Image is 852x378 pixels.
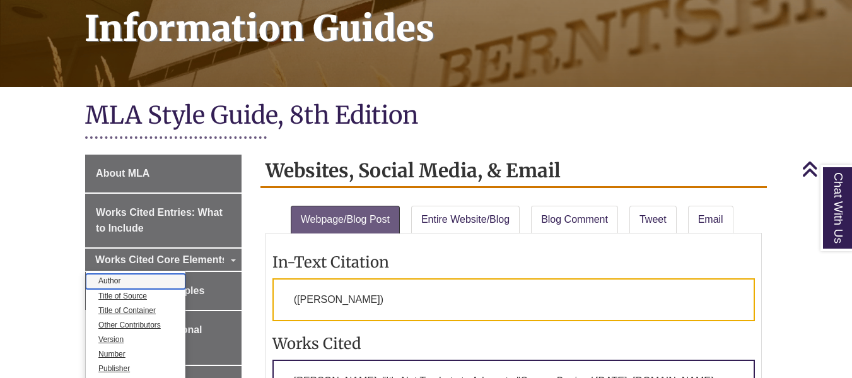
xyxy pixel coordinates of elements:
[85,100,767,133] h1: MLA Style Guide, 8th Edition
[688,206,733,233] a: Email
[86,304,185,318] a: Title of Container
[85,249,242,271] a: Works Cited Core Elements
[531,206,618,233] a: Blog Comment
[96,168,149,179] span: About MLA
[802,160,849,177] a: Back to Top
[86,318,185,333] a: Other Contributors
[272,278,755,321] p: ([PERSON_NAME])
[260,155,767,188] h2: Websites, Social Media, & Email
[85,194,242,247] a: Works Cited Entries: What to Include
[411,206,520,233] a: Entire Website/Blog
[86,347,185,362] a: Number
[272,334,755,353] h3: Works Cited
[86,289,185,304] a: Title of Source
[86,362,185,376] a: Publisher
[96,207,223,234] span: Works Cited Entries: What to Include
[629,206,677,233] a: Tweet
[291,206,400,233] a: Webpage/Blog Post
[86,333,185,347] a: Version
[86,274,185,288] a: Author
[85,155,242,192] a: About MLA
[95,254,228,265] span: Works Cited Core Elements
[272,252,755,272] h3: In-Text Citation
